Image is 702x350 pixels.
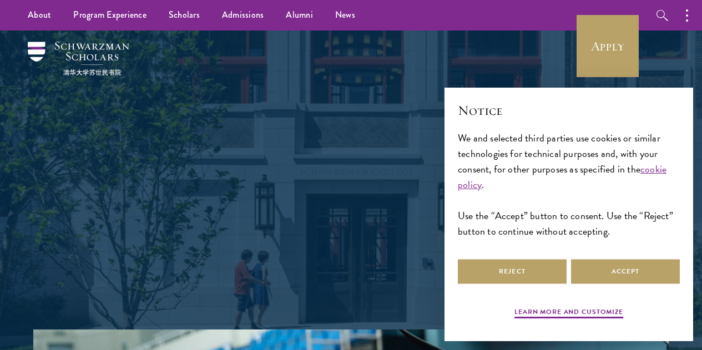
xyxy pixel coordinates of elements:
[514,307,623,320] button: Learn more and customize
[28,42,129,75] img: Schwarzman Scholars
[571,259,680,284] button: Accept
[577,15,639,77] a: Apply
[458,161,666,192] a: cookie policy
[458,130,680,240] div: We and selected third parties use cookies or similar technologies for technical purposes and, wit...
[458,101,680,120] h2: Notice
[458,259,567,284] button: Reject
